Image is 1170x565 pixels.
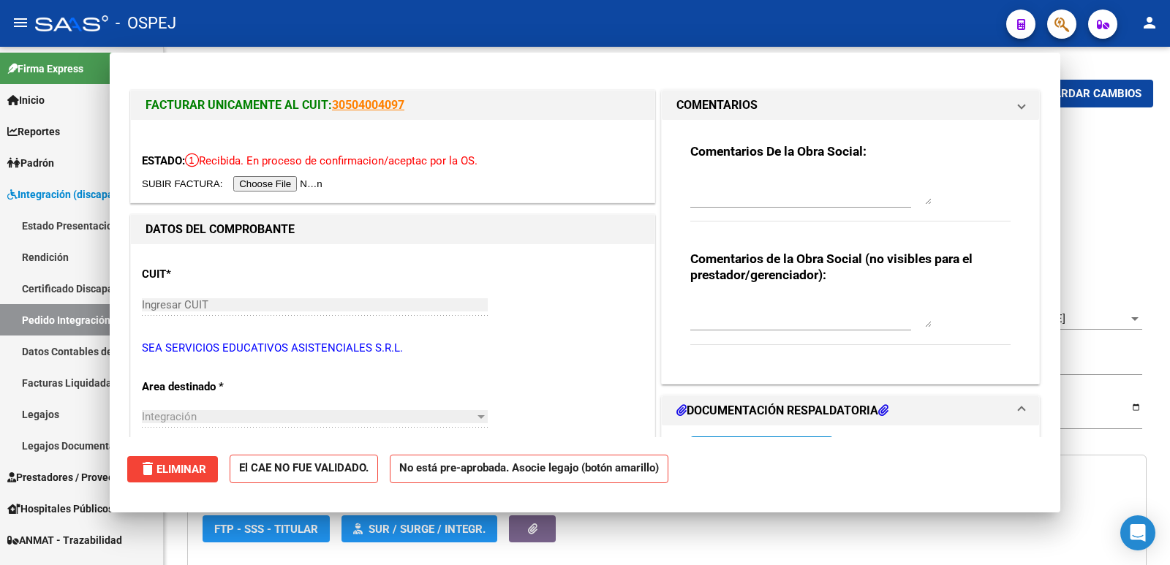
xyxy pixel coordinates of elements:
[7,124,60,140] span: Reportes
[369,523,486,536] span: SUR / SURGE / INTEGR.
[676,402,888,420] h1: DOCUMENTACIÓN RESPALDATORIA
[142,340,643,357] p: SEA SERVICIOS EDUCATIVOS ASISTENCIALES S.R.L.
[662,91,1039,120] mat-expansion-panel-header: COMENTARIOS
[390,455,668,483] strong: No está pre-aprobada. Asocie legajo (botón amarillo)
[676,96,758,114] h1: COMENTARIOS
[7,155,54,171] span: Padrón
[7,186,143,202] span: Integración (discapacidad)
[690,251,973,282] strong: Comentarios de la Obra Social (no visibles para el prestador/gerenciador):
[7,92,45,108] span: Inicio
[662,120,1039,384] div: COMENTARIOS
[7,61,83,77] span: Firma Express
[127,456,218,482] button: Eliminar
[1039,88,1141,101] span: Guardar cambios
[1120,515,1155,550] div: Open Intercom Messenger
[332,98,404,112] a: 30504004097
[690,436,833,463] button: Agregar Documento
[12,14,29,31] mat-icon: menu
[214,523,318,536] span: FTP - SSS - Titular
[7,532,122,548] span: ANMAT - Trazabilidad
[142,410,197,423] span: Integración
[146,222,295,236] strong: DATOS DEL COMPROBANTE
[146,98,332,112] span: FACTURAR UNICAMENTE AL CUIT:
[142,266,292,283] p: CUIT
[139,463,206,476] span: Eliminar
[7,469,140,485] span: Prestadores / Proveedores
[139,460,156,477] mat-icon: delete
[116,7,176,39] span: - OSPEJ
[185,154,478,167] span: Recibida. En proceso de confirmacion/aceptac por la OS.
[230,455,378,483] strong: El CAE NO FUE VALIDADO.
[1141,14,1158,31] mat-icon: person
[142,379,292,395] p: Area destinado *
[662,396,1039,425] mat-expansion-panel-header: DOCUMENTACIÓN RESPALDATORIA
[7,501,113,517] span: Hospitales Públicos
[690,144,867,159] strong: Comentarios De la Obra Social:
[142,154,185,167] span: ESTADO:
